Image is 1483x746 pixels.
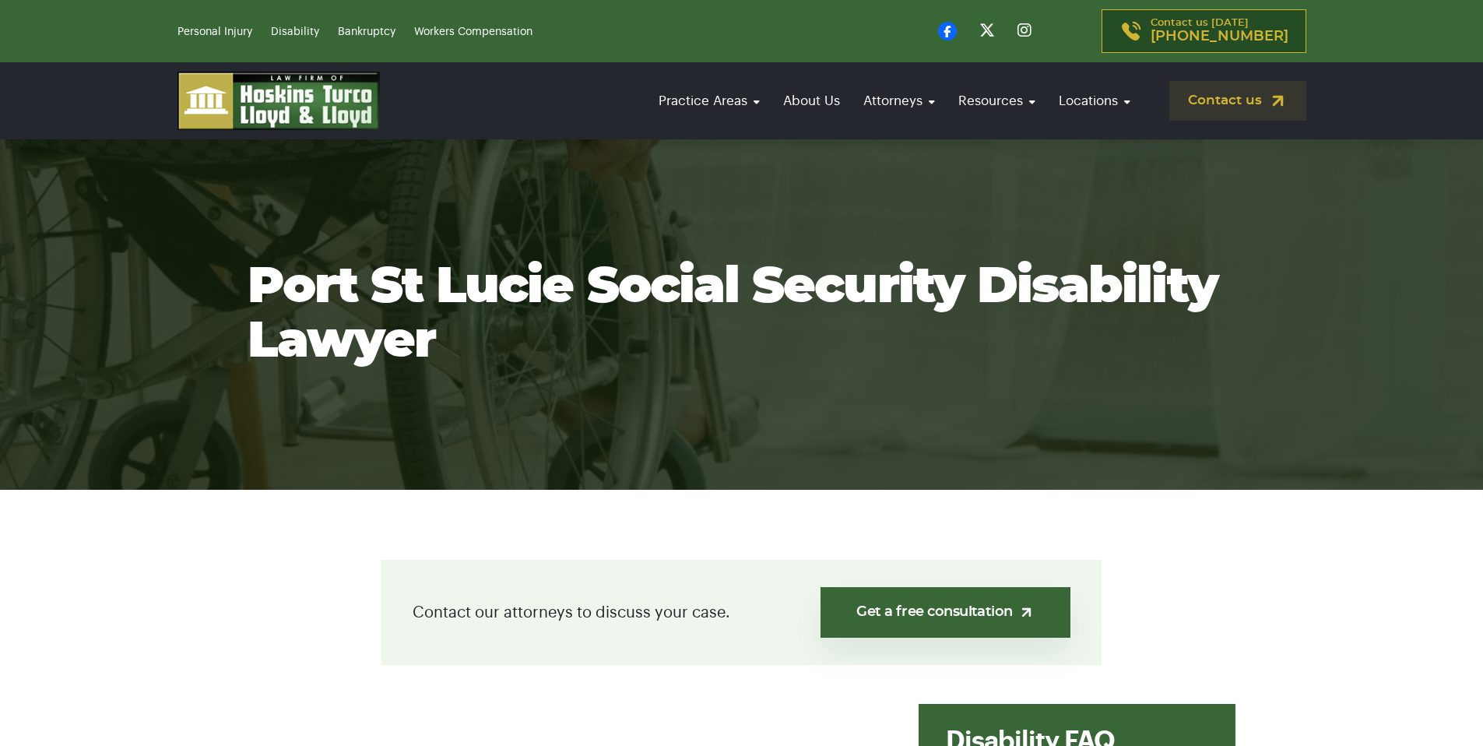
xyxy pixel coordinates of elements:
[651,79,768,123] a: Practice Areas
[856,79,943,123] a: Attorneys
[381,560,1102,665] div: Contact our attorneys to discuss your case.
[338,26,395,37] a: Bankruptcy
[414,26,532,37] a: Workers Compensation
[1151,18,1288,44] p: Contact us [DATE]
[1169,81,1306,121] a: Contact us
[1051,79,1138,123] a: Locations
[248,260,1236,369] h1: Port St Lucie Social Security Disability Lawyer
[177,26,252,37] a: Personal Injury
[951,79,1043,123] a: Resources
[775,79,848,123] a: About Us
[1151,29,1288,44] span: [PHONE_NUMBER]
[271,26,319,37] a: Disability
[177,72,380,130] img: logo
[1018,604,1035,621] img: arrow-up-right-light.svg
[821,587,1070,638] a: Get a free consultation
[1102,9,1306,53] a: Contact us [DATE][PHONE_NUMBER]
